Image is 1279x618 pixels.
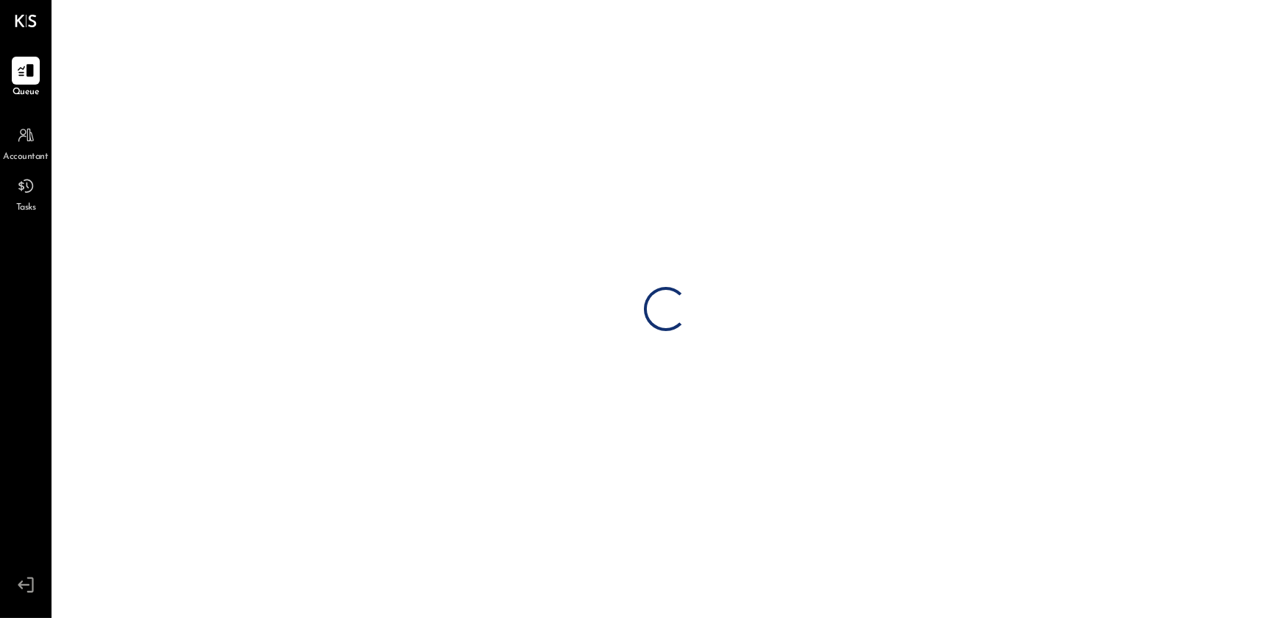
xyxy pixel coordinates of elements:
[13,86,40,99] span: Queue
[1,172,51,215] a: Tasks
[1,121,51,164] a: Accountant
[1,57,51,99] a: Queue
[4,151,49,164] span: Accountant
[16,202,36,215] span: Tasks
